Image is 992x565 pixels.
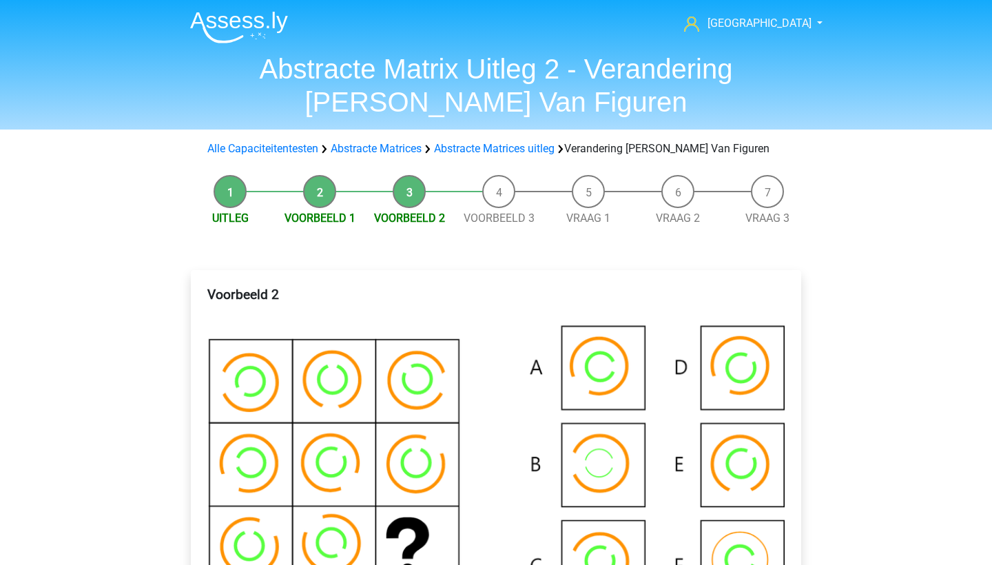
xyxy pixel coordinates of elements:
a: Voorbeeld 3 [464,212,535,225]
div: Verandering [PERSON_NAME] Van Figuren [202,141,790,157]
a: Vraag 2 [656,212,700,225]
img: Assessly [190,11,288,43]
a: Voorbeeld 1 [285,212,355,225]
a: Abstracte Matrices [331,142,422,155]
h1: Abstracte Matrix Uitleg 2 - Verandering [PERSON_NAME] Van Figuren [179,52,813,119]
a: [GEOGRAPHIC_DATA] [679,15,813,32]
b: Voorbeeld 2 [207,287,279,302]
a: Vraag 3 [745,212,789,225]
a: Voorbeeld 2 [374,212,445,225]
a: Vraag 1 [566,212,610,225]
a: Uitleg [212,212,249,225]
a: Alle Capaciteitentesten [207,142,318,155]
span: [GEOGRAPHIC_DATA] [707,17,812,30]
a: Abstracte Matrices uitleg [434,142,555,155]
